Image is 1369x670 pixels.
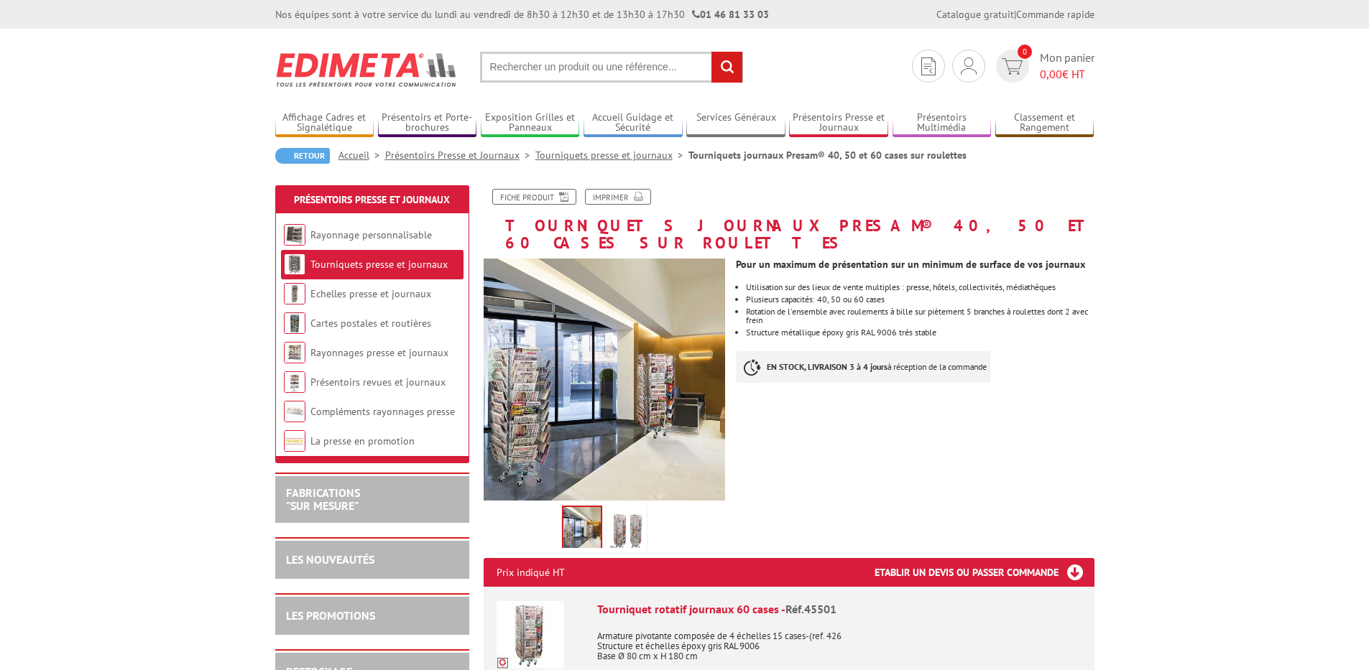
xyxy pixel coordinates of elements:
a: Accueil Guidage et Sécurité [584,111,683,135]
a: Présentoirs revues et journaux [310,376,446,388]
p: à réception de la commande [736,351,990,383]
input: Rechercher un produit ou une référence... [480,52,743,83]
a: Echelles presse et journaux [310,287,431,300]
div: Nos équipes sont à votre service du lundi au vendredi de 8h30 à 12h30 et de 13h30 à 17h30 [275,7,769,22]
a: Fiche produit [492,189,576,205]
h1: Tourniquets journaux Presam® 40, 50 et 60 cases sur roulettes [473,189,1105,251]
a: La presse en promotion [310,434,415,447]
span: Mon panier [1040,50,1094,83]
h3: Etablir un devis ou passer commande [875,558,1094,587]
a: Commande rapide [1016,8,1094,21]
div: | [936,7,1094,22]
a: FABRICATIONS"Sur Mesure" [286,485,360,513]
a: Présentoirs et Porte-brochures [378,111,477,135]
a: Tourniquets presse et journaux [535,149,688,162]
p: Armature pivotante composée de 4 échelles 15 cases-(ref. 426 Structure et échelles époxy gris RAL... [597,621,1082,661]
img: Echelles presse et journaux [284,283,305,304]
img: Rayonnage personnalisable [284,224,305,246]
li: Structure métallique époxy gris RAL 9006 trés stable [746,328,1094,337]
a: Présentoirs Presse et Journaux [789,111,888,135]
img: Compléments rayonnages presse [284,401,305,422]
a: LES NOUVEAUTÉS [286,552,374,567]
img: devis rapide [1002,58,1023,75]
img: La presse en promotion [284,430,305,452]
p: Prix indiqué HT [497,558,565,587]
img: Rayonnages presse et journaux [284,342,305,363]
div: Tourniquet rotatif journaux 60 cases - [597,601,1082,618]
a: LES PROMOTIONS [286,608,375,623]
img: Edimeta [275,43,458,96]
img: devis rapide [921,57,936,75]
span: 0,00 [1040,67,1062,81]
img: Tourniquet rotatif journaux 60 cases [497,601,564,669]
img: tourniquet_rotatif_journaux_45501_45502_45503_45504.jpg [563,507,601,552]
li: Tourniquets journaux Presam® 40, 50 et 60 cases sur roulettes [688,148,967,162]
p: Plusieurs capacités: 40, 50 ou 60 cases [746,295,1094,304]
li: Rotation de l'ensemble avec roulements à bille sur piètement 5 branches à roulettes dont 2 avec f... [746,307,1094,325]
a: Présentoirs Presse et Journaux [294,193,450,206]
a: Présentoirs Multimédia [893,111,992,135]
a: Exposition Grilles et Panneaux [481,111,580,135]
a: Présentoirs Presse et Journaux [385,149,535,162]
a: Rayonnages presse et journaux [310,346,448,359]
a: Rayonnage personnalisable [310,228,432,241]
a: Imprimer [585,189,651,205]
li: Utilisation sur des lieux de vente multiples : presse, hôtels, collectivités, médiathèques [746,283,1094,292]
img: Cartes postales et routières [284,312,305,334]
a: Cartes postales et routières [310,317,431,330]
a: Tourniquets presse et journaux [310,258,448,271]
a: Accueil [338,149,385,162]
a: Retour [275,148,330,164]
a: Compléments rayonnages presse [310,405,455,418]
img: devis rapide [961,57,977,75]
a: Classement et Rangement [995,111,1094,135]
strong: 01 46 81 33 03 [692,8,769,21]
a: Services Généraux [686,111,785,135]
img: Présentoirs revues et journaux [284,371,305,393]
span: € HT [1040,66,1094,83]
a: Catalogue gratuit [936,8,1014,21]
strong: EN STOCK, LIVRAISON 3 à 4 jours [767,361,888,372]
img: tourniquets_journaux_presam_40_50_60_cases_45501_45502_45503_45504.jpg [609,508,644,553]
a: devis rapide 0 Mon panier 0,00€ HT [992,50,1094,83]
a: Affichage Cadres et Signalétique [275,111,374,135]
input: rechercher [711,52,742,83]
span: Réf.45501 [785,602,836,616]
span: 0 [1018,45,1032,59]
strong: Pour un maximum de présentation sur un minimum de surface de vos journaux [736,258,1085,271]
img: Tourniquets presse et journaux [284,253,305,275]
img: tourniquet_rotatif_journaux_45501_45502_45503_45504.jpg [484,259,726,501]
